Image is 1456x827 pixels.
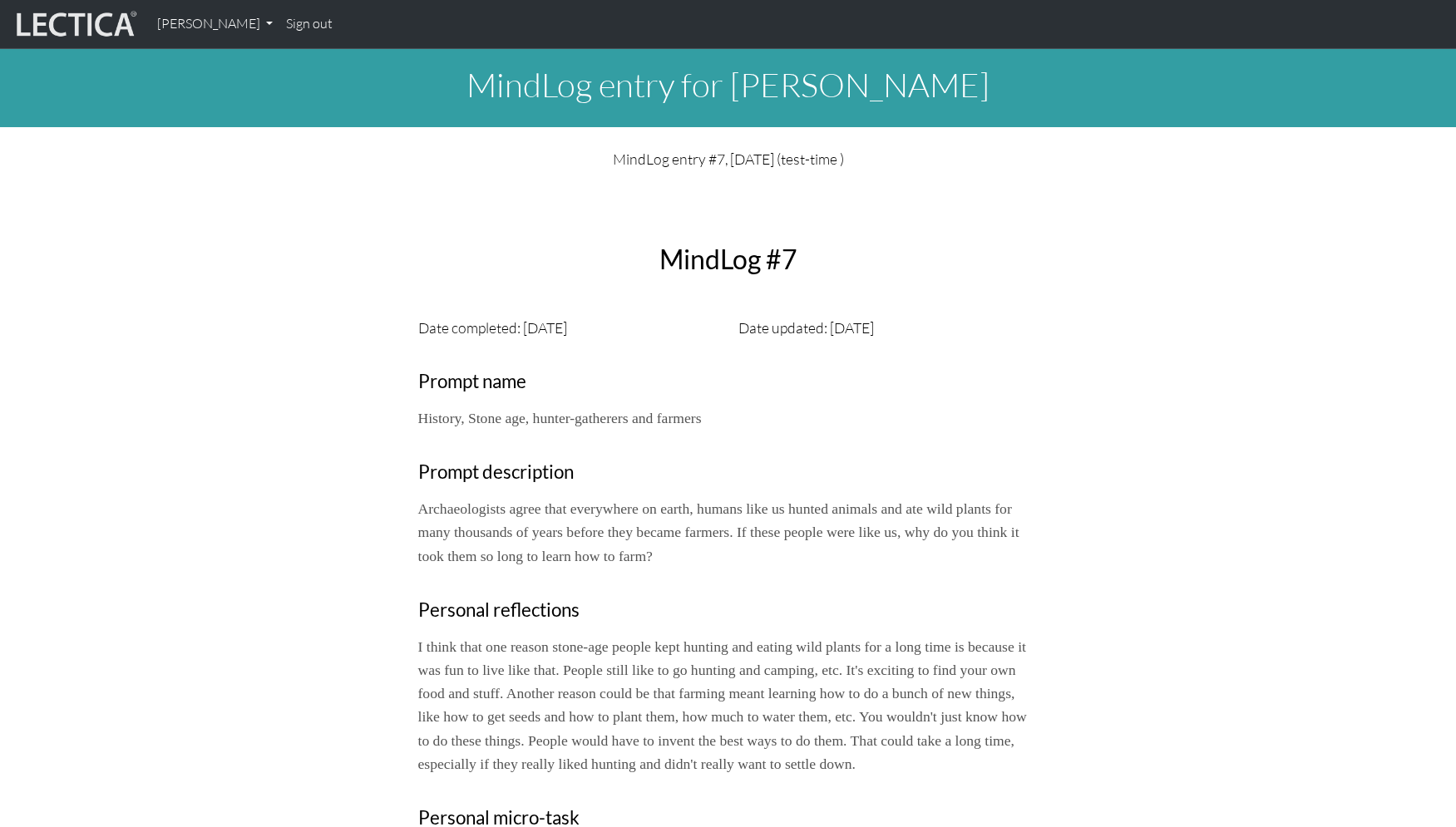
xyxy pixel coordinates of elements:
[418,147,1039,170] p: MindLog entry #7, [DATE] (test-time )
[418,497,1039,567] p: Archaeologists agree that everywhere on earth, humans like us hunted animals and ate wild plants ...
[728,316,1049,339] div: Date updated: [DATE]
[523,318,567,337] span: [DATE]
[418,461,1039,484] h3: Prompt description
[12,8,137,40] img: lecticalive
[418,316,521,339] label: Date completed:
[408,244,1049,275] h2: MindLog #7
[418,406,1039,430] p: History, Stone age, hunter-gatherers and farmers
[279,7,339,42] a: Sign out
[418,371,1039,393] h3: Prompt name
[418,635,1039,775] p: I think that one reason stone-age people kept hunting and eating wild plants for a long time is b...
[151,7,279,42] a: [PERSON_NAME]
[418,599,1039,622] h3: Personal reflections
